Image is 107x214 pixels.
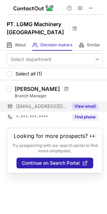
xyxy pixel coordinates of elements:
[13,4,54,12] img: ContactOut v5.3.10
[16,103,68,109] span: [EMAIL_ADDRESS][DOMAIN_NAME]
[72,103,98,110] button: Reveal Button
[15,71,42,76] span: Select all (1)
[40,42,72,48] span: Decision makers
[12,143,98,154] p: Try prospecting with our search portal to find more employees.
[22,160,80,166] span: Continue on Search Portal
[16,158,93,168] button: Continue on Search Portal
[14,133,96,139] header: Looking for more prospects? 👀
[87,42,100,48] span: Similar
[10,56,51,63] div: Select department
[72,114,98,120] button: Reveal Button
[15,86,60,92] div: [PERSON_NAME]
[15,93,103,99] div: Branch Manager
[15,42,26,48] span: About
[7,20,67,36] h1: PT. LGMG Machinery [GEOGRAPHIC_DATA]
